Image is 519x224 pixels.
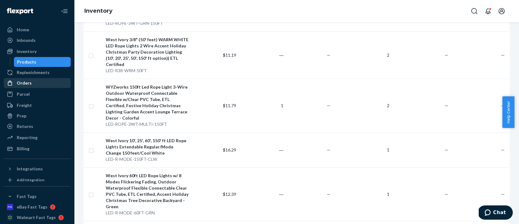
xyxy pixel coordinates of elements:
[4,35,71,45] a: Inbounds
[17,91,30,97] div: Parcel
[17,204,47,210] div: eBay Fast Tags
[7,8,33,14] img: Flexport logo
[106,121,189,127] div: LED-ROPE-3WT-MULTI-150FT
[4,100,71,110] a: Freight
[106,210,189,216] div: LED-R-MODE-60FT-GRN
[14,57,71,67] a: Products
[106,37,189,68] div: West Ivory 3/8" (50' feet) WARM WHITE LED Rope Lights 2 Wire Accent Holiday Christmas Party Decor...
[106,138,189,156] div: West Ivory 10', 25', 60', 150' ft LED Rope Lights Extendable Regular/Mode Change 150 feet/Cool White
[239,132,286,167] td: ―
[17,123,33,130] div: Returns
[468,5,481,17] button: Open Search Box
[333,79,392,132] td: 2
[17,214,56,221] div: Walmart Fast Tags
[445,52,448,58] span: —
[4,202,71,212] a: eBay Fast Tags
[4,89,71,99] a: Parcel
[239,79,286,132] td: 1
[4,213,71,222] a: Walmart Fast Tags
[445,103,448,108] span: —
[17,134,38,141] div: Reporting
[327,147,330,152] span: —
[17,193,37,200] div: Fast Tags
[17,59,36,65] div: Products
[17,166,43,172] div: Integrations
[4,176,71,184] a: Add Integration
[106,68,189,74] div: LED-R38-WRM-50FT
[17,102,32,108] div: Freight
[17,27,29,33] div: Home
[501,103,505,108] span: —
[223,103,236,108] span: $11.79
[17,37,36,43] div: Inbounds
[4,144,71,154] a: Billing
[223,52,236,58] span: $11.19
[4,133,71,143] a: Reporting
[445,191,448,197] span: —
[239,31,286,79] td: ―
[84,7,113,14] a: Inventory
[327,191,330,197] span: —
[501,52,505,58] span: —
[17,177,44,182] div: Add Integration
[4,121,71,131] a: Returns
[79,2,118,20] ol: breadcrumbs
[4,68,71,77] a: Replenishments
[4,78,71,88] a: Orders
[4,25,71,35] a: Home
[4,164,71,174] button: Integrations
[17,80,32,86] div: Orders
[479,205,513,221] iframe: Opens a widget where you can chat to one of our agents
[239,167,286,221] td: ―
[106,84,189,121] div: WYZworks 150ft Led Rope Light 3-Wire Outdoor Waterproof Connectable Flexible w/Clear PVC Tube, ET...
[58,5,71,17] button: Close Navigation
[501,191,505,197] span: —
[4,46,71,56] a: Inventory
[17,113,26,119] div: Prep
[106,173,189,210] div: West Ivory 60ft LED Rope Lights w/ 8 Modes Flickering Fading, Outdoor Waterproof Flexible Connect...
[17,146,29,152] div: Billing
[333,167,392,221] td: 1
[333,132,392,167] td: 1
[4,191,71,201] button: Fast Tags
[223,147,236,152] span: $16.29
[501,147,505,152] span: —
[495,5,508,17] button: Open account menu
[327,52,330,58] span: —
[4,111,71,121] a: Prep
[445,147,448,152] span: —
[106,156,189,162] div: LED-R-MODE-150FT-CLW
[106,20,189,26] div: LED-ROPE-3WT-GRN-150FT
[17,48,37,55] div: Inventory
[17,69,50,76] div: Replenishments
[482,5,494,17] button: Open notifications
[327,103,330,108] span: —
[223,191,236,197] span: $12.39
[333,31,392,79] td: 2
[502,96,514,128] button: Help Center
